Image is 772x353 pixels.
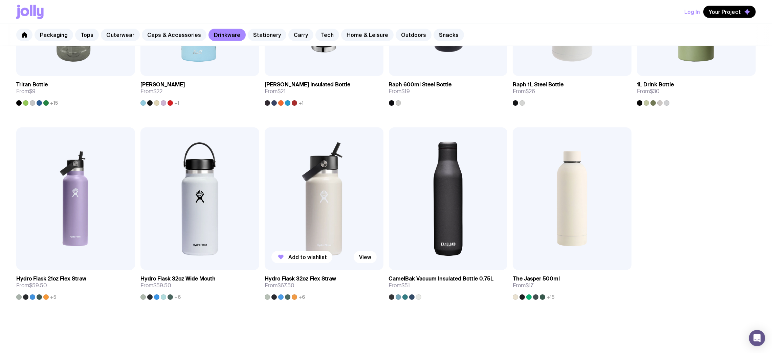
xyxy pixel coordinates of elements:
[16,81,48,88] h3: Tritan Bottle
[16,76,135,106] a: Tritan BottleFrom$9+15
[265,76,383,106] a: [PERSON_NAME] Insulated BottleFrom$21+1
[142,29,206,41] a: Caps & Accessories
[684,6,700,18] button: Log In
[637,81,674,88] h3: 1L Drink Bottle
[16,275,86,282] h3: Hydro Flask 21oz Flex Straw
[703,6,756,18] button: Your Project
[513,76,632,106] a: Raph 1L Steel BottleFrom$26
[265,81,350,88] h3: [PERSON_NAME] Insulated Bottle
[140,282,171,289] span: From
[50,294,56,300] span: +5
[389,270,508,300] a: CamelBak Vacuum Insulated Bottle 0.75LFrom$51
[299,294,305,300] span: +6
[389,88,410,95] span: From
[140,76,259,106] a: [PERSON_NAME]From$22+1
[265,88,286,95] span: From
[140,81,185,88] h3: [PERSON_NAME]
[248,29,286,41] a: Stationery
[140,275,216,282] h3: Hydro Flask 32oz Wide Mouth
[278,282,294,289] span: $67.50
[288,254,327,261] span: Add to wishlist
[341,29,394,41] a: Home & Leisure
[265,270,383,300] a: Hydro Flask 32oz Flex StrawFrom$67.50+6
[637,76,756,106] a: 1L Drink BottleFrom$30
[637,88,660,95] span: From
[513,275,560,282] h3: The Jasper 500ml
[650,88,660,95] span: $30
[278,88,286,95] span: $21
[140,270,259,300] a: Hydro Flask 32oz Wide MouthFrom$59.50+6
[16,88,36,95] span: From
[29,282,47,289] span: $59.50
[434,29,464,41] a: Snacks
[265,282,294,289] span: From
[75,29,99,41] a: Tops
[389,275,494,282] h3: CamelBak Vacuum Insulated Bottle 0.75L
[208,29,246,41] a: Drinkware
[389,81,452,88] h3: Raph 600ml Steel Bottle
[526,282,533,289] span: $17
[389,76,508,106] a: Raph 600ml Steel BottleFrom$19
[16,282,47,289] span: From
[140,88,162,95] span: From
[29,88,36,95] span: $9
[513,88,535,95] span: From
[389,282,410,289] span: From
[315,29,339,41] a: Tech
[526,88,535,95] span: $26
[547,294,554,300] span: +15
[265,275,336,282] h3: Hydro Flask 32oz Flex Straw
[174,294,181,300] span: +6
[402,282,410,289] span: $51
[153,88,162,95] span: $22
[288,29,313,41] a: Carry
[153,282,171,289] span: $59.50
[101,29,140,41] a: Outerwear
[50,100,58,106] span: +15
[749,330,765,346] div: Open Intercom Messenger
[35,29,73,41] a: Packaging
[513,282,533,289] span: From
[709,8,741,15] span: Your Project
[299,100,304,106] span: +1
[354,251,377,263] a: View
[16,270,135,300] a: Hydro Flask 21oz Flex StrawFrom$59.50+5
[513,270,632,300] a: The Jasper 500mlFrom$17+15
[271,251,332,263] button: Add to wishlist
[402,88,410,95] span: $19
[174,100,179,106] span: +1
[513,81,564,88] h3: Raph 1L Steel Bottle
[396,29,432,41] a: Outdoors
